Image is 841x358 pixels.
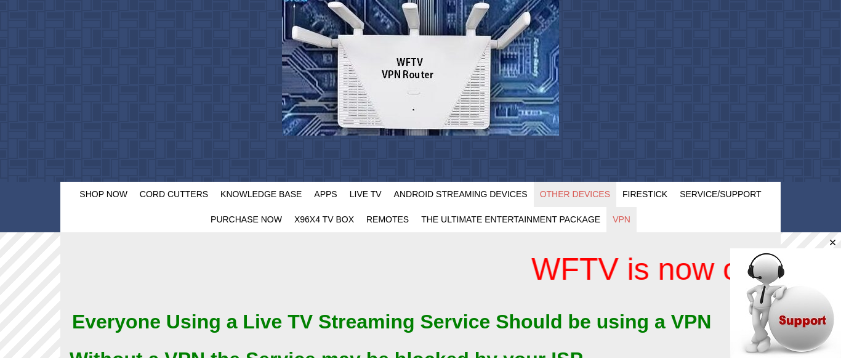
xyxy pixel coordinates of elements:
[314,189,337,199] span: Apps
[79,189,127,199] span: Shop Now
[70,245,771,294] marquee: WFTV is now offering VPN Service, The app is easy to install and use. You may choose to use any V...
[214,182,308,207] a: Knowledge Base
[73,182,134,207] a: Shop Now
[288,207,360,232] a: X96X4 TV Box
[394,189,528,199] span: Android Streaming Devices
[350,189,382,199] span: Live TV
[616,182,674,207] a: FireStick
[606,207,637,232] a: VPN
[674,182,768,207] a: Service/Support
[421,214,600,224] span: The Ultimate Entertainment Package
[415,207,606,232] a: The Ultimate Entertainment Package
[204,207,288,232] a: Purchase Now
[344,182,388,207] a: Live TV
[680,189,762,199] span: Service/Support
[220,189,302,199] span: Knowledge Base
[140,189,208,199] span: Cord Cutters
[366,214,409,224] span: Remotes
[134,182,214,207] a: Cord Cutters
[388,182,534,207] a: Android Streaming Devices
[360,207,415,232] a: Remotes
[622,189,667,199] span: FireStick
[211,214,282,224] span: Purchase Now
[730,237,841,358] iframe: chat widget
[308,182,343,207] a: Apps
[613,214,630,224] span: VPN
[294,214,354,224] span: X96X4 TV Box
[72,311,712,333] strong: Everyone Using a Live TV Streaming Service Should be using a VPN
[540,189,610,199] span: Other Devices
[534,182,616,207] a: Other Devices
